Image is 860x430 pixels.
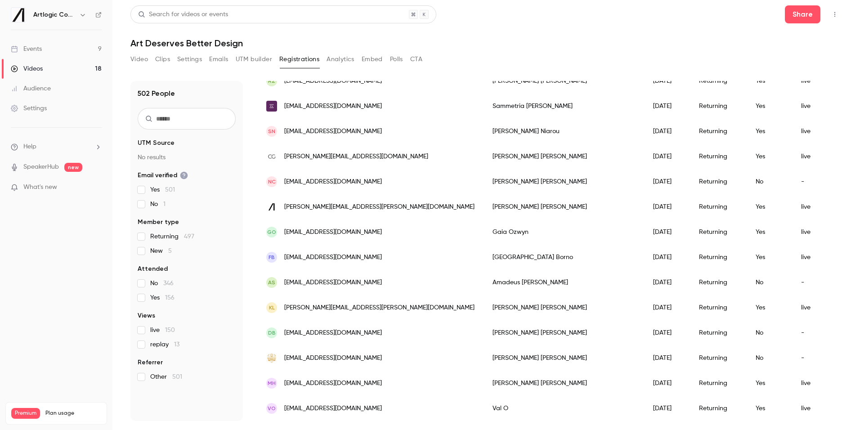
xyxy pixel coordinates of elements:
[690,94,747,119] div: Returning
[269,304,275,312] span: KL
[690,371,747,396] div: Returning
[690,144,747,169] div: Returning
[150,372,182,381] span: Other
[268,329,276,337] span: DB
[792,68,829,94] div: live
[484,270,644,295] div: Amadeus [PERSON_NAME]
[690,320,747,345] div: Returning
[747,119,792,144] div: Yes
[11,142,102,152] li: help-dropdown-opener
[644,169,690,194] div: [DATE]
[644,68,690,94] div: [DATE]
[747,295,792,320] div: Yes
[138,139,236,381] section: facet-groups
[690,270,747,295] div: Returning
[150,232,194,241] span: Returning
[138,218,179,227] span: Member type
[792,396,829,421] div: live
[130,38,842,49] h1: Art Deserves Better Design
[644,219,690,245] div: [DATE]
[644,194,690,219] div: [DATE]
[284,177,382,187] span: [EMAIL_ADDRESS][DOMAIN_NAME]
[484,396,644,421] div: Val O
[284,127,382,136] span: [EMAIL_ADDRESS][DOMAIN_NAME]
[747,371,792,396] div: Yes
[747,396,792,421] div: Yes
[11,45,42,54] div: Events
[644,320,690,345] div: [DATE]
[165,327,175,333] span: 150
[747,194,792,219] div: Yes
[23,162,59,172] a: SpeakerHub
[284,253,382,262] span: [EMAIL_ADDRESS][DOMAIN_NAME]
[33,10,76,19] h6: Artlogic Connect 2025
[747,169,792,194] div: No
[644,245,690,270] div: [DATE]
[644,295,690,320] div: [DATE]
[690,345,747,371] div: Returning
[150,279,174,288] span: No
[785,5,820,23] button: Share
[644,371,690,396] div: [DATE]
[266,101,277,112] img: goodsonlaw.co
[484,295,644,320] div: [PERSON_NAME] [PERSON_NAME]
[45,410,101,417] span: Plan usage
[792,169,829,194] div: -
[690,194,747,219] div: Returning
[268,379,276,387] span: MH
[130,52,148,67] button: Video
[690,119,747,144] div: Returning
[792,320,829,345] div: -
[23,183,57,192] span: What's new
[747,219,792,245] div: Yes
[165,295,175,301] span: 156
[644,119,690,144] div: [DATE]
[155,52,170,67] button: Clips
[284,102,382,111] span: [EMAIL_ADDRESS][DOMAIN_NAME]
[174,341,179,348] span: 13
[23,142,36,152] span: Help
[165,187,175,193] span: 501
[410,52,422,67] button: CTA
[284,278,382,287] span: [EMAIL_ADDRESS][DOMAIN_NAME]
[747,94,792,119] div: Yes
[792,194,829,219] div: live
[172,374,182,380] span: 501
[792,94,829,119] div: live
[747,144,792,169] div: Yes
[150,246,172,255] span: New
[268,404,276,412] span: VO
[138,311,155,320] span: Views
[792,144,829,169] div: live
[267,228,276,236] span: GO
[138,358,163,367] span: Referrer
[11,84,51,93] div: Audience
[690,245,747,270] div: Returning
[828,7,842,22] button: Top Bar Actions
[209,52,228,67] button: Emails
[138,171,188,180] span: Email verified
[792,245,829,270] div: live
[150,293,175,302] span: Yes
[644,144,690,169] div: [DATE]
[279,52,319,67] button: Registrations
[268,178,276,186] span: NC
[484,245,644,270] div: [GEOGRAPHIC_DATA] Borno
[484,169,644,194] div: [PERSON_NAME] [PERSON_NAME]
[484,194,644,219] div: [PERSON_NAME] [PERSON_NAME]
[163,280,174,287] span: 346
[11,8,26,22] img: Artlogic Connect 2025
[268,77,275,85] span: RZ
[792,219,829,245] div: live
[792,119,829,144] div: live
[484,94,644,119] div: Sammetria [PERSON_NAME]
[690,396,747,421] div: Returning
[284,328,382,338] span: [EMAIL_ADDRESS][DOMAIN_NAME]
[792,371,829,396] div: live
[747,68,792,94] div: Yes
[644,345,690,371] div: [DATE]
[747,245,792,270] div: Yes
[138,264,168,273] span: Attended
[150,340,179,349] span: replay
[792,345,829,371] div: -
